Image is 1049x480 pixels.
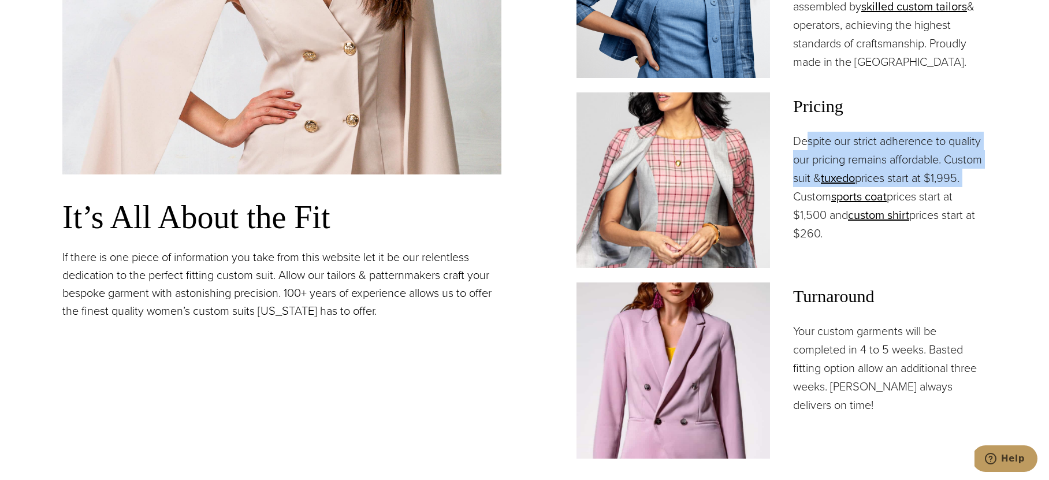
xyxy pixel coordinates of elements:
a: tuxedo [821,169,855,187]
p: If there is one piece of information you take from this website let it be our relentless dedicati... [62,248,501,320]
a: sports coat [831,188,887,205]
img: Woman in double breasted Loro Piana bespoke women's suits. [576,282,770,458]
span: Turnaround [793,282,987,310]
p: Your custom garments will be completed in 4 to 5 weeks. Basted fitting option allow an additional... [793,322,987,414]
h3: It’s All About the Fit [62,198,501,237]
span: Pricing [793,92,987,120]
iframe: Opens a widget where you can chat to one of our agents [974,445,1037,474]
img: Woman in custom made red checked dress with matching custom jacket over shoulders. [576,92,770,268]
a: custom shirt [848,206,909,224]
p: Despite our strict adherence to quality our pricing remains affordable. Custom suit & prices star... [793,132,987,243]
